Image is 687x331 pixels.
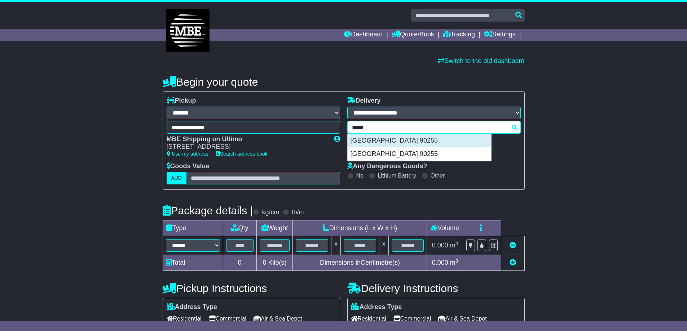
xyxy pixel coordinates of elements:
[351,313,386,324] span: Residential
[167,303,217,311] label: Address Type
[347,121,521,134] typeahead: Please provide city
[455,241,458,246] sup: 3
[347,162,427,170] label: Any Dangerous Goods?
[167,97,196,105] label: Pickup
[510,242,516,249] a: Remove this item
[347,97,381,105] label: Delivery
[455,258,458,264] sup: 3
[167,151,208,157] a: Use my address
[292,209,304,216] label: lb/in
[293,220,427,236] td: Dimensions (L x W x H)
[167,313,202,324] span: Residential
[163,255,223,271] td: Total
[438,313,487,324] span: Air & Sea Depot
[167,135,327,143] div: MBE Shipping on Ultimo
[209,313,246,324] span: Commercial
[356,172,364,179] label: No
[431,172,445,179] label: Other
[484,29,516,41] a: Settings
[256,220,293,236] td: Weight
[351,303,402,311] label: Address Type
[262,209,279,216] label: kg/cm
[331,236,341,255] td: x
[167,172,187,184] label: AUD
[438,57,524,64] a: Switch to the old dashboard
[432,242,448,249] span: 0.000
[379,236,388,255] td: x
[378,172,416,179] label: Lithium Battery
[348,147,491,161] div: [GEOGRAPHIC_DATA] 90255
[450,259,458,266] span: m
[392,29,434,41] a: Quote/Book
[263,259,266,266] span: 0
[254,313,302,324] span: Air & Sea Depot
[427,220,463,236] td: Volume
[167,162,210,170] label: Goods Value
[450,242,458,249] span: m
[510,259,516,266] a: Add new item
[223,220,256,236] td: Qty
[163,76,525,88] h4: Begin your quote
[163,205,253,216] h4: Package details |
[256,255,293,271] td: Kilo(s)
[432,259,448,266] span: 0.000
[293,255,427,271] td: Dimensions in Centimetre(s)
[223,255,256,271] td: 0
[163,220,223,236] td: Type
[344,29,383,41] a: Dashboard
[163,282,340,294] h4: Pickup Instructions
[443,29,475,41] a: Tracking
[348,134,491,148] div: [GEOGRAPHIC_DATA] 90255
[347,282,525,294] h4: Delivery Instructions
[167,143,327,151] div: [STREET_ADDRESS]
[216,151,268,157] a: Search address book
[393,313,431,324] span: Commercial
